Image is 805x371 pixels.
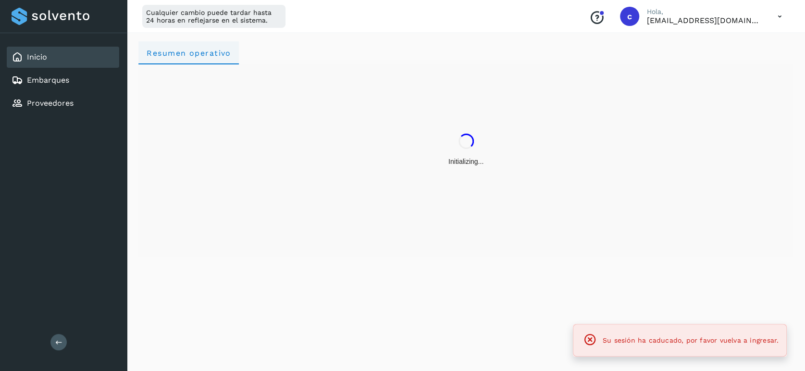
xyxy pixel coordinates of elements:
div: Cualquier cambio puede tardar hasta 24 horas en reflejarse en el sistema. [142,5,285,28]
div: Embarques [7,70,119,91]
p: cavila@niagarawater.com [647,16,762,25]
div: Proveedores [7,93,119,114]
a: Proveedores [27,99,74,108]
a: Inicio [27,52,47,62]
div: Inicio [7,47,119,68]
a: Embarques [27,75,69,85]
p: Hola, [647,8,762,16]
span: Resumen operativo [146,49,231,58]
span: Su sesión ha caducado, por favor vuelva a ingresar. [603,336,779,344]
